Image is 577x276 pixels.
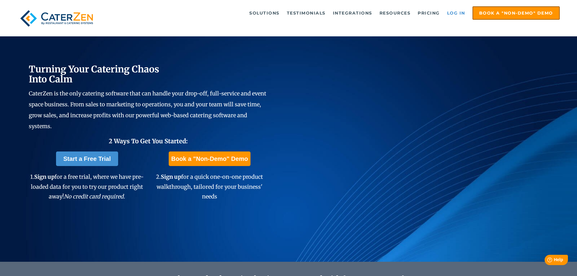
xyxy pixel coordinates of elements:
[64,193,125,200] em: No credit card required.
[169,151,250,166] a: Book a "Non-Demo" Demo
[523,252,570,269] iframe: Help widget launcher
[17,6,96,30] img: caterzen
[376,7,414,19] a: Resources
[444,7,468,19] a: Log in
[330,7,375,19] a: Integrations
[30,173,144,200] span: 1. for a free trial, where we have pre-loaded data for you to try our product right away!
[161,173,181,180] span: Sign up
[34,173,55,180] span: Sign up
[29,90,266,130] span: CaterZen is the only catering software that can handle your drop-off, full-service and event spac...
[29,63,159,85] span: Turning Your Catering Chaos Into Calm
[415,7,443,19] a: Pricing
[473,6,560,20] a: Book a "Non-Demo" Demo
[246,7,283,19] a: Solutions
[156,173,263,200] span: 2. for a quick one-on-one product walkthrough, tailored for your business' needs
[110,6,560,20] div: Navigation Menu
[56,151,118,166] a: Start a Free Trial
[284,7,329,19] a: Testimonials
[109,137,188,145] span: 2 Ways To Get You Started:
